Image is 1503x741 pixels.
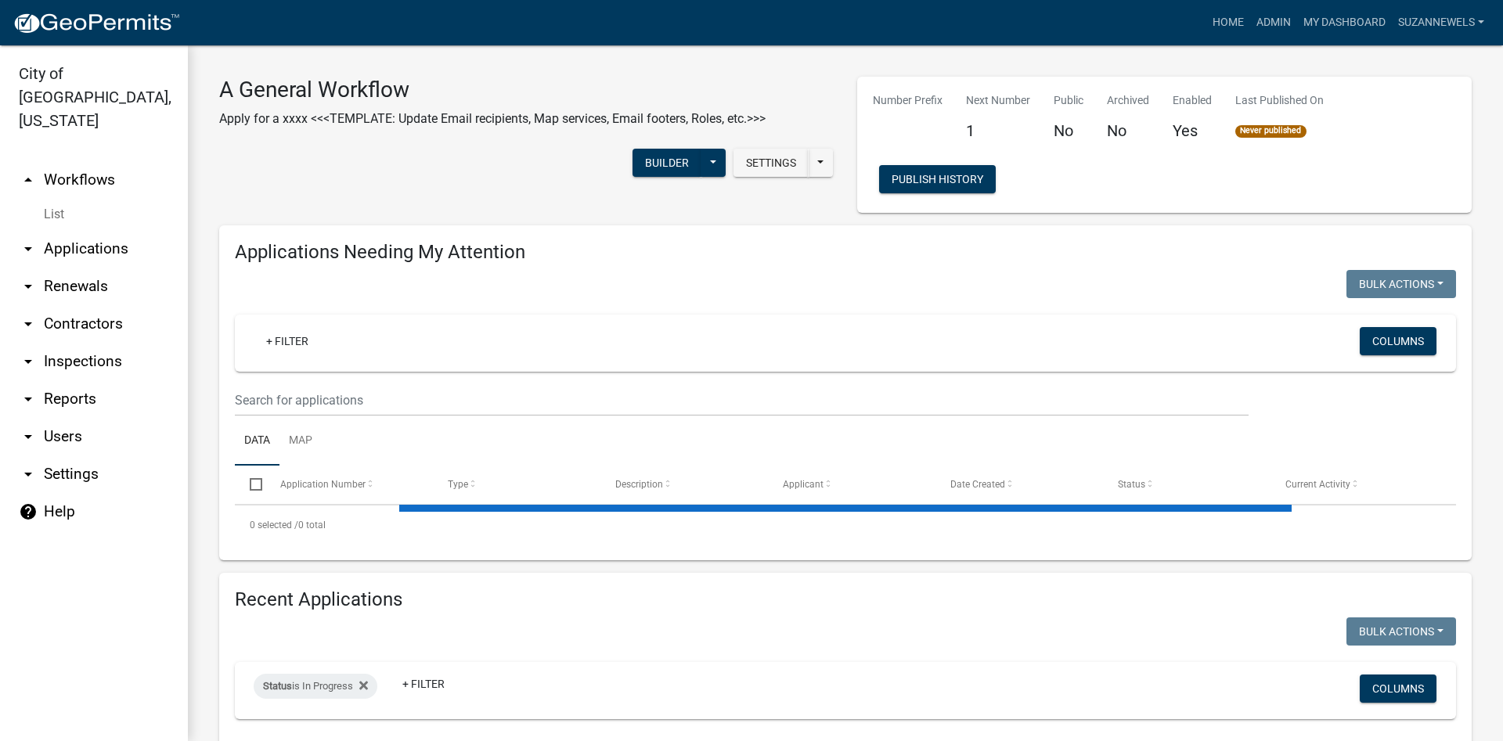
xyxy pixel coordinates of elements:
button: Bulk Actions [1346,270,1456,298]
datatable-header-cell: Status [1103,466,1271,503]
datatable-header-cell: Current Activity [1271,466,1438,503]
datatable-header-cell: Date Created [935,466,1103,503]
span: Type [448,479,468,490]
p: Enabled [1173,92,1212,109]
p: Last Published On [1235,92,1324,109]
span: Status [263,680,292,692]
span: Date Created [950,479,1005,490]
h3: A General Workflow [219,77,766,103]
p: Number Prefix [873,92,943,109]
input: Search for applications [235,384,1249,416]
i: help [19,502,38,521]
p: Next Number [966,92,1030,109]
button: Settings [733,149,809,177]
span: Current Activity [1285,479,1350,490]
a: + Filter [390,670,457,698]
a: Map [279,416,322,466]
i: arrow_drop_down [19,352,38,371]
span: Description [615,479,663,490]
button: Builder [633,149,701,177]
a: SuzanneWels [1392,8,1490,38]
p: Public [1054,92,1083,109]
i: arrow_drop_down [19,465,38,484]
a: Home [1206,8,1250,38]
h4: Recent Applications [235,588,1456,611]
span: 0 selected / [250,520,298,531]
div: 0 total [235,505,1456,545]
datatable-header-cell: Description [600,466,768,503]
button: Columns [1360,327,1436,355]
datatable-header-cell: Application Number [265,466,432,503]
h5: 1 [966,121,1030,140]
button: Bulk Actions [1346,617,1456,646]
i: arrow_drop_down [19,315,38,333]
a: + Filter [254,327,321,355]
i: arrow_drop_down [19,427,38,446]
span: Applicant [783,479,824,490]
span: Application Number [280,479,366,490]
button: Columns [1360,674,1436,703]
i: arrow_drop_down [19,239,38,258]
i: arrow_drop_down [19,277,38,296]
span: Status [1118,479,1145,490]
p: Apply for a xxxx <<<TEMPLATE: Update Email recipients, Map services, Email footers, Roles, etc.>>> [219,110,766,128]
wm-modal-confirm: Workflow Publish History [879,174,996,187]
div: is In Progress [254,674,377,699]
i: arrow_drop_up [19,171,38,189]
a: Admin [1250,8,1297,38]
button: Publish History [879,165,996,193]
h5: No [1107,121,1149,140]
p: Archived [1107,92,1149,109]
a: My Dashboard [1297,8,1392,38]
span: Never published [1235,125,1307,138]
datatable-header-cell: Applicant [768,466,935,503]
h5: No [1054,121,1083,140]
datatable-header-cell: Type [432,466,600,503]
a: Data [235,416,279,466]
datatable-header-cell: Select [235,466,265,503]
h4: Applications Needing My Attention [235,241,1456,264]
h5: Yes [1173,121,1212,140]
i: arrow_drop_down [19,390,38,408]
